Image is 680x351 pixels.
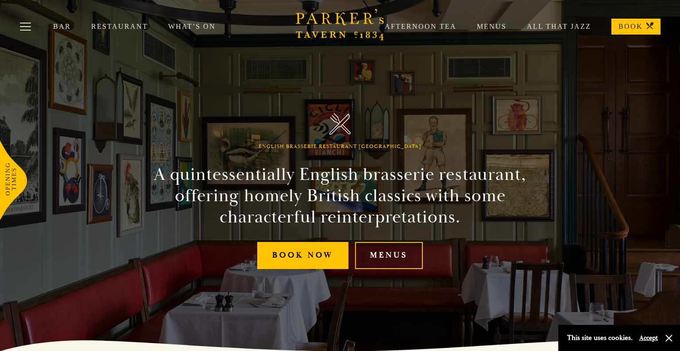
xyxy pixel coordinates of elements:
h2: A quintessentially English brasserie restaurant, offering homely British classics with some chara... [138,164,542,228]
p: This site uses cookies. [567,331,633,344]
img: Parker's Tavern Brasserie Cambridge [329,113,351,135]
h1: English Brasserie Restaurant [GEOGRAPHIC_DATA] [259,144,421,150]
a: Menus [355,242,423,269]
a: Book Now [257,242,348,269]
button: Accept [639,334,658,342]
button: Close and accept [665,334,673,343]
